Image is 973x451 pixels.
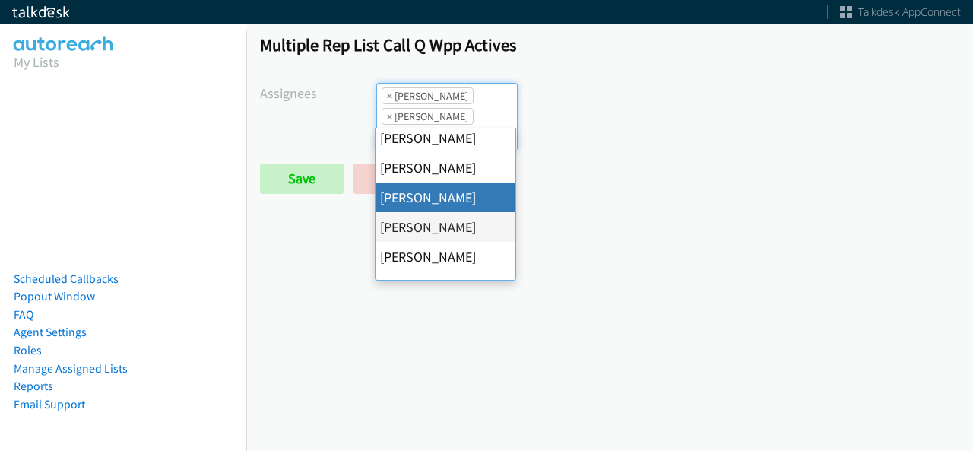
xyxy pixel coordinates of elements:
[376,153,515,183] li: [PERSON_NAME]
[260,34,959,56] h1: Multiple Rep List Call Q Wpp Actives
[14,272,119,286] a: Scheduled Callbacks
[376,272,515,301] li: [PERSON_NAME]
[387,88,392,103] span: ×
[382,108,474,125] li: Jordan Stehlik
[14,343,42,357] a: Roles
[382,87,474,104] li: Jasmin Martinez
[376,242,515,272] li: [PERSON_NAME]
[376,183,515,212] li: [PERSON_NAME]
[353,164,438,194] a: Back
[14,53,59,71] a: My Lists
[260,83,376,103] label: Assignees
[376,123,515,153] li: [PERSON_NAME]
[14,307,33,322] a: FAQ
[14,361,128,376] a: Manage Assigned Lists
[387,109,392,124] span: ×
[14,325,87,339] a: Agent Settings
[840,5,961,20] a: Talkdesk AppConnect
[14,379,53,393] a: Reports
[14,397,85,411] a: Email Support
[260,164,344,194] input: Save
[376,212,515,242] li: [PERSON_NAME]
[14,289,95,303] a: Popout Window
